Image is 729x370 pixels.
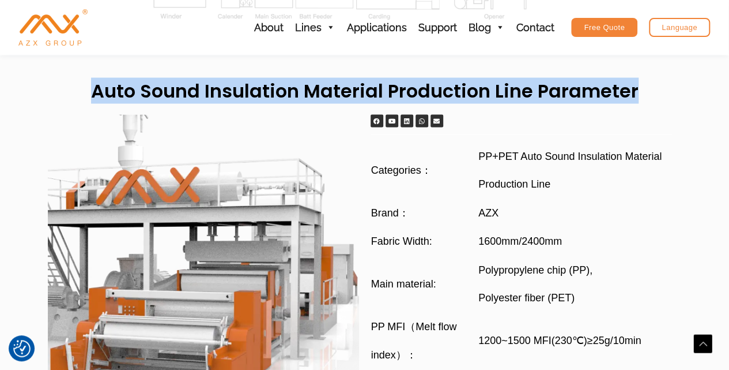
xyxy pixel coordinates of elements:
a: AZX Nonwoven Machine [18,21,88,32]
button: Consent Preferences [13,340,31,357]
span: 1200~1500 MFI(230℃)≥25g/10min [478,326,641,354]
span: PP MFI（Melt flow index）： [371,312,478,368]
img: Revisit consent button [13,340,31,357]
span: Categories： [371,156,432,184]
a: Free Quote [571,18,637,37]
span: Fabric Width: [371,227,432,255]
span: Brand： [371,199,409,227]
span: Polypropylene chip (PP), Polyester fiber (PET) [478,256,592,312]
span: 1600mm/2400mm [478,227,562,255]
span: PP+PET Auto Sound Insulation Material Production Line [478,142,681,198]
a: Language [649,18,710,37]
h2: auto sound insulation material production line Parameter [42,79,688,103]
span: AZX [478,199,498,227]
span: Main material: [371,270,436,298]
